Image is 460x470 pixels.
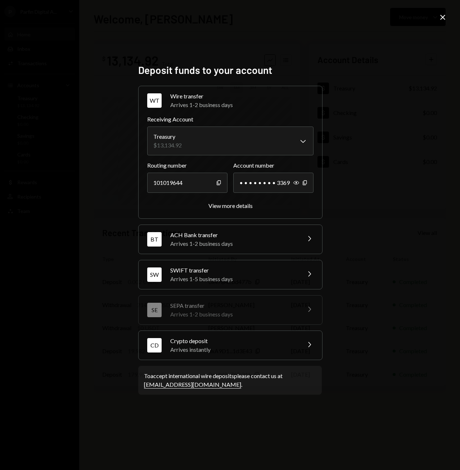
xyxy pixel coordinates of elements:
button: SWSWIFT transferArrives 1-5 business days [139,260,322,289]
div: WT [147,93,162,108]
div: SE [147,303,162,317]
button: BTACH Bank transferArrives 1-2 business days [139,225,322,254]
label: Routing number [147,161,227,170]
div: Arrives instantly [170,345,296,354]
div: ACH Bank transfer [170,231,296,239]
label: Account number [233,161,314,170]
div: WTWire transferArrives 1-2 business days [147,115,314,210]
div: CD [147,338,162,352]
div: 101019644 [147,173,227,193]
div: Arrives 1-2 business days [170,310,296,319]
h2: Deposit funds to your account [138,63,322,77]
a: [EMAIL_ADDRESS][DOMAIN_NAME] [144,381,241,389]
div: SW [147,267,162,282]
button: SESEPA transferArrives 1-2 business days [139,296,322,324]
div: SWIFT transfer [170,266,296,275]
div: To accept international wire deposits please contact us at . [144,372,316,389]
button: Receiving Account [147,127,314,155]
button: WTWire transferArrives 1-2 business days [139,86,322,115]
button: View more details [208,202,253,210]
div: • • • • • • • • 3369 [233,173,314,193]
div: BT [147,232,162,247]
div: Wire transfer [170,92,314,101]
label: Receiving Account [147,115,314,124]
div: Arrives 1-2 business days [170,239,296,248]
div: Arrives 1-5 business days [170,275,296,283]
button: CDCrypto depositArrives instantly [139,331,322,360]
div: View more details [208,202,253,209]
div: Crypto deposit [170,337,296,345]
div: SEPA transfer [170,301,296,310]
div: Arrives 1-2 business days [170,101,314,109]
